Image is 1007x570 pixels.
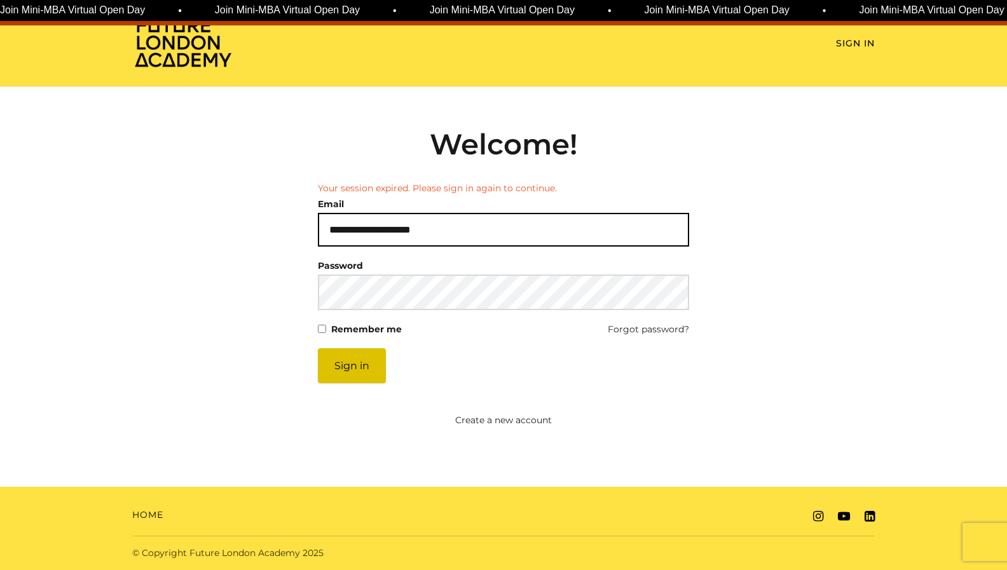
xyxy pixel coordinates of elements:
[132,17,234,68] img: Home Page
[822,3,826,18] span: •
[122,546,503,560] div: © Copyright Future London Academy 2025
[318,348,386,383] button: Sign in
[318,127,689,161] h2: Welcome!
[836,37,875,50] a: Sign In
[607,3,611,18] span: •
[608,320,689,338] a: Forgot password?
[393,3,397,18] span: •
[318,257,363,275] label: Password
[256,414,751,427] a: Create a new account
[178,3,182,18] span: •
[318,195,344,213] label: Email
[331,320,402,338] label: Remember me
[318,182,689,195] li: Your session expired. Please sign in again to continue.
[132,508,163,522] a: Home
